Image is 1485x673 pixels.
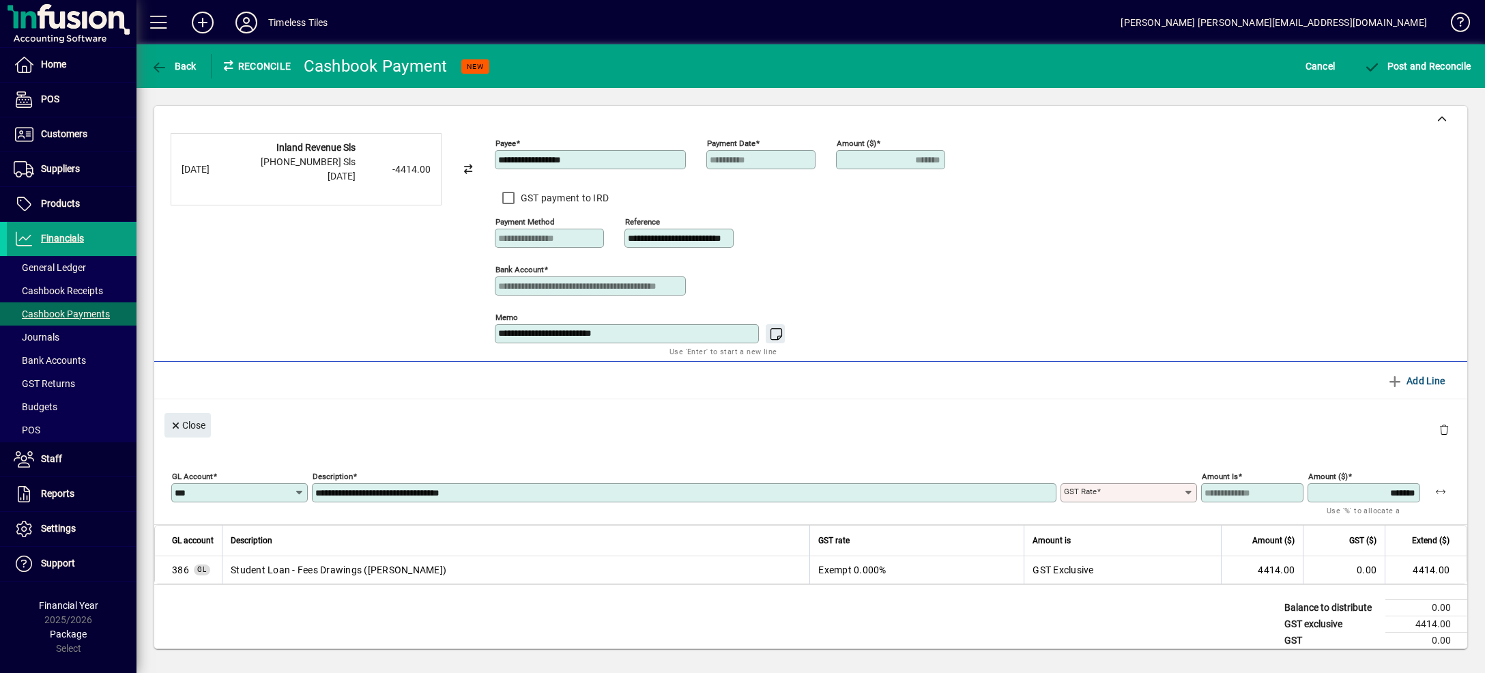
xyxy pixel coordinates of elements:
[495,139,516,148] mat-label: Payee
[7,547,136,581] a: Support
[1349,533,1376,548] span: GST ($)
[669,343,777,359] mat-hint: Use 'Enter' to start a new line
[707,139,755,148] mat-label: Payment Date
[518,191,609,205] label: GST payment to IRD
[1303,556,1385,584] td: 0.00
[1385,633,1467,649] td: 0.00
[1327,502,1409,532] mat-hint: Use '%' to allocate a percentage
[231,533,272,548] span: Description
[161,418,214,431] app-page-header-button: Close
[304,55,448,77] div: Cashbook Payment
[1364,61,1471,72] span: Post and Reconcile
[136,54,212,78] app-page-header-button: Back
[147,54,200,78] button: Back
[212,55,293,77] div: Reconcile
[41,488,74,499] span: Reports
[14,285,103,296] span: Cashbook Receipts
[1412,533,1450,548] span: Extend ($)
[495,265,544,274] mat-label: Bank Account
[1428,413,1460,446] button: Delete
[14,309,110,319] span: Cashbook Payments
[172,472,213,481] mat-label: GL Account
[1441,3,1468,47] a: Knowledge Base
[14,355,86,366] span: Bank Accounts
[7,256,136,279] a: General Ledger
[7,372,136,395] a: GST Returns
[14,378,75,389] span: GST Returns
[41,128,87,139] span: Customers
[1033,533,1071,548] span: Amount is
[7,395,136,418] a: Budgets
[1121,12,1427,33] div: [PERSON_NAME] [PERSON_NAME][EMAIL_ADDRESS][DOMAIN_NAME]
[1360,54,1474,78] button: Post and Reconcile
[7,187,136,221] a: Products
[50,629,87,640] span: Package
[7,326,136,349] a: Journals
[41,198,80,209] span: Products
[170,414,205,437] span: Close
[7,83,136,117] a: POS
[1387,370,1445,392] span: Add Line
[164,413,211,438] button: Close
[362,162,431,177] div: -4414.00
[222,556,809,584] td: Student Loan - Fees Drawings ([PERSON_NAME])
[495,313,518,322] mat-label: Memo
[837,139,876,148] mat-label: Amount ($)
[1202,472,1238,481] mat-label: Amount is
[261,156,356,182] span: [PHONE_NUMBER] Sls [DATE]
[41,94,59,104] span: POS
[7,279,136,302] a: Cashbook Receipts
[14,425,40,435] span: POS
[1428,423,1460,435] app-page-header-button: Delete
[7,117,136,152] a: Customers
[225,10,268,35] button: Profile
[197,566,207,573] span: GL
[7,442,136,476] a: Staff
[7,152,136,186] a: Suppliers
[182,162,236,177] div: [DATE]
[1306,55,1336,77] span: Cancel
[1424,475,1457,508] button: Apply remaining balance
[172,563,189,577] span: Student Loan - Fees Drawings (Elise)
[1252,533,1295,548] span: Amount ($)
[7,477,136,511] a: Reports
[7,418,136,442] a: POS
[1302,54,1339,78] button: Cancel
[313,472,353,481] mat-label: Description
[268,12,328,33] div: Timeless Tiles
[1385,556,1467,584] td: 4414.00
[172,533,214,548] span: GL account
[809,556,1024,584] td: Exempt 0.000%
[14,401,57,412] span: Budgets
[1385,600,1467,616] td: 0.00
[1278,600,1385,616] td: Balance to distribute
[1385,616,1467,633] td: 4414.00
[1308,472,1348,481] mat-label: Amount ($)
[495,217,555,227] mat-label: Payment method
[41,233,84,244] span: Financials
[7,349,136,372] a: Bank Accounts
[1278,633,1385,649] td: GST
[151,61,197,72] span: Back
[467,62,484,71] span: NEW
[14,332,59,343] span: Journals
[276,142,356,153] strong: Inland Revenue Sls
[14,262,86,273] span: General Ledger
[1024,556,1221,584] td: GST Exclusive
[1064,487,1097,496] mat-label: GST rate
[41,59,66,70] span: Home
[7,48,136,82] a: Home
[7,302,136,326] a: Cashbook Payments
[41,453,62,464] span: Staff
[625,217,660,227] mat-label: Reference
[41,163,80,174] span: Suppliers
[181,10,225,35] button: Add
[818,533,850,548] span: GST rate
[39,600,98,611] span: Financial Year
[41,558,75,569] span: Support
[1278,616,1385,633] td: GST exclusive
[41,523,76,534] span: Settings
[7,512,136,546] a: Settings
[1221,556,1303,584] td: 4414.00
[1381,369,1451,393] button: Add Line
